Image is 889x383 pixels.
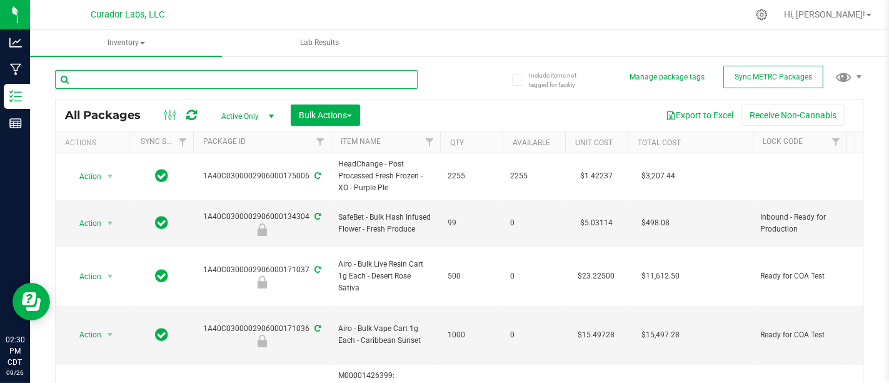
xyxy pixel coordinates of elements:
span: $3,207.44 [635,167,681,185]
span: Include items not tagged for facility [529,71,591,89]
span: $498.08 [635,214,676,232]
span: Sync from Compliance System [313,324,321,333]
inline-svg: Analytics [9,36,22,49]
span: In Sync [156,214,169,232]
td: $1.42237 [565,153,628,200]
span: In Sync [156,326,169,344]
span: Sync METRC Packages [735,73,812,81]
span: Sync from Compliance System [313,212,321,221]
button: Sync METRC Packages [723,66,823,88]
span: Ready for COA Test [760,270,839,282]
span: Sync from Compliance System [313,171,321,180]
div: 1A40C0300002906000171036 [191,323,333,347]
span: Curador Labs, LLC [91,9,164,20]
span: Inbound - Ready for Production [760,212,839,235]
a: Lock Code [763,137,803,146]
span: Hi, [PERSON_NAME]! [784,9,865,19]
span: $15,497.28 [635,326,686,344]
span: Bulk Actions [299,110,352,120]
p: 09/26 [6,368,24,377]
span: In Sync [156,267,169,285]
span: Action [68,168,102,185]
span: 500 [448,270,495,282]
span: Lab Results [283,38,356,48]
span: $11,612.50 [635,267,686,285]
inline-svg: Manufacturing [9,63,22,76]
div: Ready for COA Test [191,276,333,289]
span: 1000 [448,329,495,341]
span: Airo - Bulk Vape Cart 1g Each - Caribbean Sunset [338,323,433,347]
a: Filter [419,131,440,153]
span: 0 [510,270,558,282]
a: Item Name [341,137,381,146]
span: 2255 [448,170,495,182]
div: Inbound - Ready for Production [191,223,333,236]
p: 02:30 PM CDT [6,334,24,368]
span: Action [68,268,102,285]
inline-svg: Inventory [9,90,22,103]
a: Lab Results [223,30,415,56]
a: Filter [826,131,846,153]
div: Ready for COA Test [191,335,333,347]
div: Actions [65,138,126,147]
iframe: Resource center [13,283,50,320]
a: Sync Status [141,137,189,146]
span: 0 [510,217,558,229]
a: Available [513,138,550,147]
span: select [103,168,118,185]
span: HeadChange - Post Processed Fresh Frozen - XO - Purple PIe [338,158,433,195]
div: Manage settings [754,9,770,21]
span: Ready for COA Test [760,329,839,341]
span: In Sync [156,167,169,185]
div: 1A40C0300002906000171037 [191,264,333,289]
a: Unit Cost [575,138,613,147]
inline-svg: Reports [9,117,22,130]
a: Filter [173,131,193,153]
span: Airo - Bulk Live Resin Cart 1g Each - Desert Rose Sativa [338,258,433,295]
a: Filter [310,131,331,153]
td: $5.03114 [565,200,628,248]
span: 0 [510,329,558,341]
td: $23.22500 [565,247,628,306]
span: select [103,326,118,344]
a: Total Cost [638,138,681,147]
span: 99 [448,217,495,229]
div: 1A40C0300002906000134304 [191,211,333,235]
td: $15.49728 [565,306,628,365]
input: Search Package ID, Item Name, SKU, Lot or Part Number... [55,70,418,89]
span: SafeBet - Bulk Hash Infused Flower - Fresh Produce [338,212,433,235]
a: Inventory [30,30,222,56]
button: Bulk Actions [291,105,360,126]
a: Qty [450,138,464,147]
a: Package ID [203,137,246,146]
button: Manage package tags [630,72,705,83]
span: select [103,215,118,232]
span: All Packages [65,108,153,122]
span: 2255 [510,170,558,182]
button: Export to Excel [658,105,741,126]
span: Action [68,215,102,232]
span: Sync from Compliance System [313,265,321,274]
span: select [103,268,118,285]
div: 1A40C0300002906000175006 [191,170,333,182]
button: Receive Non-Cannabis [741,105,845,126]
span: Action [68,326,102,344]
